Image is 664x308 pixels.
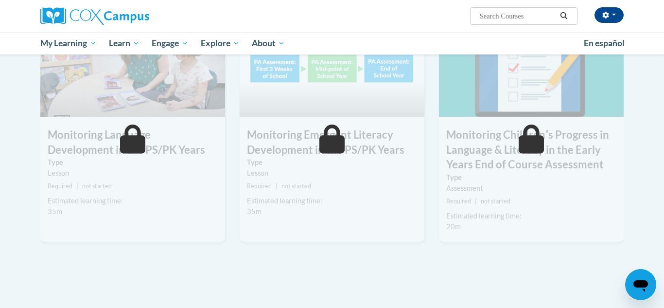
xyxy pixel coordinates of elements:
[40,19,225,117] img: Course Image
[240,127,424,158] h3: Monitoring Emergent Literacy Development in the PS/PK Years
[201,37,240,49] span: Explore
[82,182,112,190] span: not started
[152,37,188,49] span: Engage
[40,7,149,25] img: Cox Campus
[109,37,140,49] span: Learn
[276,182,278,190] span: |
[281,182,311,190] span: not started
[48,182,72,190] span: Required
[246,32,292,54] a: About
[48,196,218,206] div: Estimated learning time:
[625,269,656,300] iframe: Button to launch messaging window
[594,7,624,23] button: Account Settings
[446,183,616,194] div: Assessment
[481,198,510,205] span: not started
[439,19,624,117] img: Course Image
[479,10,557,22] input: Search Courses
[247,207,262,216] span: 35m
[584,38,625,48] span: En español
[247,168,417,179] div: Lesson
[26,32,638,54] div: Main menu
[446,222,461,231] span: 20m
[40,37,96,49] span: My Learning
[446,198,471,205] span: Required
[446,172,616,183] label: Type
[446,211,616,221] div: Estimated learning time:
[475,198,477,205] span: |
[247,157,417,168] label: Type
[240,19,424,117] img: Course Image
[48,207,62,216] span: 35m
[48,157,218,168] label: Type
[48,168,218,179] div: Lesson
[247,196,417,206] div: Estimated learning time:
[439,127,624,172] h3: Monitoring Childrenʹs Progress in Language & Literacy in the Early Years End of Course Assessment
[145,32,194,54] a: Engage
[40,127,225,158] h3: Monitoring Language Development in the PS/PK Years
[577,33,631,54] a: En español
[76,182,78,190] span: |
[557,10,571,22] button: Search
[252,37,285,49] span: About
[247,182,272,190] span: Required
[34,32,103,54] a: My Learning
[40,7,225,25] a: Cox Campus
[103,32,146,54] a: Learn
[194,32,246,54] a: Explore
